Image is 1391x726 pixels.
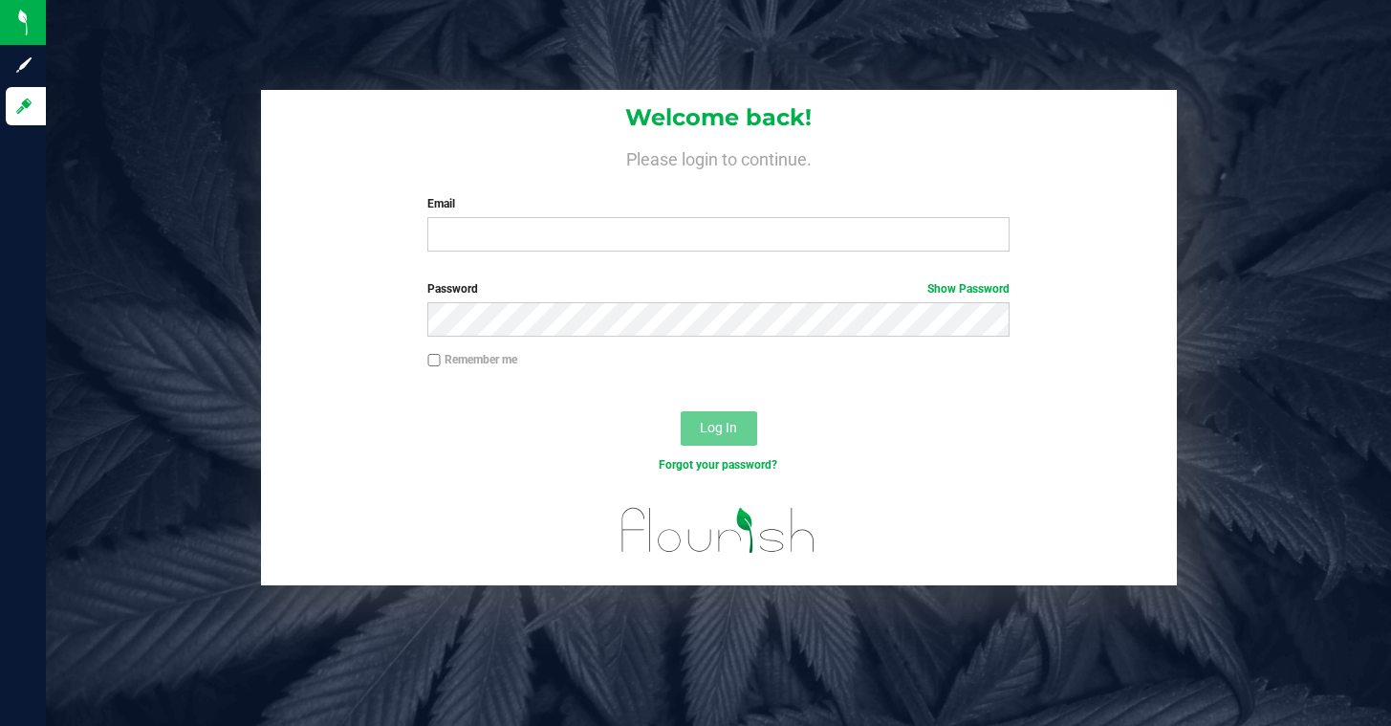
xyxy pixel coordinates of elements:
h4: Please login to continue. [261,145,1177,168]
label: Email [427,195,1010,212]
label: Remember me [427,351,517,368]
a: Forgot your password? [659,458,777,472]
h1: Welcome back! [261,105,1177,130]
a: Show Password [927,282,1010,296]
inline-svg: Log in [14,97,33,116]
input: Remember me [427,354,441,367]
span: Password [427,282,478,296]
button: Log In [681,411,757,446]
img: flourish_logo.svg [604,494,834,567]
span: Log In [700,420,737,435]
inline-svg: Sign up [14,55,33,75]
